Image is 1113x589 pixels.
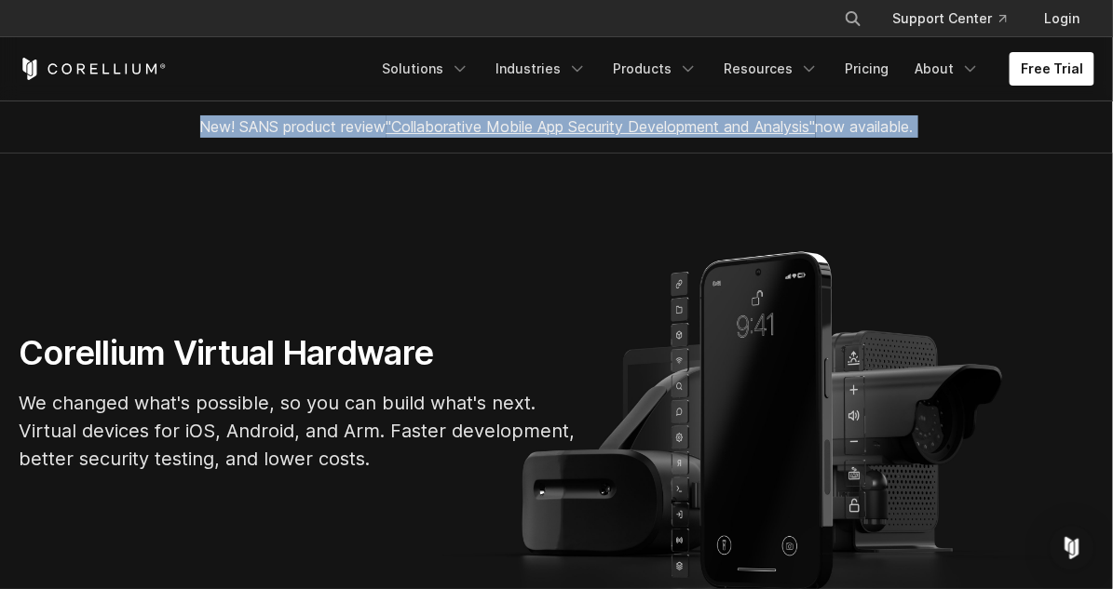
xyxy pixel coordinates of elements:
div: Open Intercom Messenger [1050,526,1094,570]
a: Industries [484,52,598,86]
a: Free Trial [1010,52,1094,86]
span: New! SANS product review now available. [200,117,914,136]
div: Navigation Menu [821,2,1094,35]
a: Solutions [371,52,481,86]
a: Products [602,52,709,86]
a: Login [1029,2,1094,35]
h1: Corellium Virtual Hardware [19,332,577,374]
a: Support Center [877,2,1022,35]
a: Corellium Home [19,58,167,80]
a: About [903,52,991,86]
a: Resources [713,52,830,86]
p: We changed what's possible, so you can build what's next. Virtual devices for iOS, Android, and A... [19,389,577,473]
a: Pricing [834,52,900,86]
button: Search [836,2,870,35]
div: Navigation Menu [371,52,1094,86]
a: "Collaborative Mobile App Security Development and Analysis" [387,117,816,136]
